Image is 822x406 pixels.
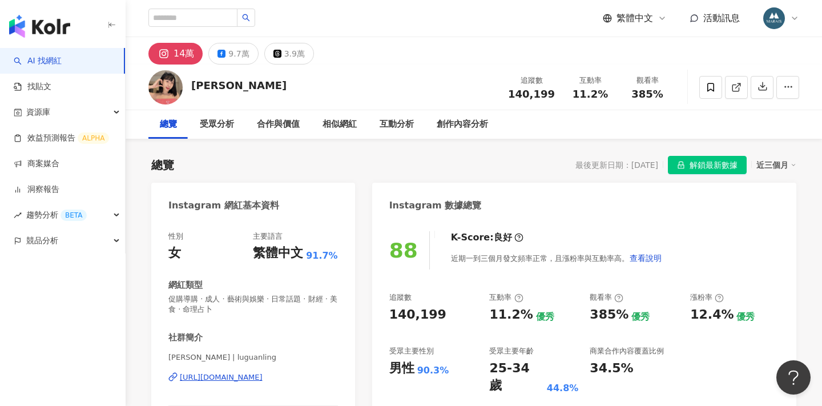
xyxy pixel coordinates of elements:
div: 34.5% [590,360,633,377]
div: 追蹤數 [389,292,412,303]
div: 優秀 [536,311,554,323]
div: 385% [590,306,628,324]
div: 9.7萬 [228,46,249,62]
button: 查看說明 [629,247,662,270]
div: 商業合作內容覆蓋比例 [590,346,664,356]
a: 洞察報告 [14,184,59,195]
span: 385% [631,89,663,100]
span: 11.2% [573,89,608,100]
div: 觀看率 [626,75,669,86]
span: 競品分析 [26,228,58,254]
div: 相似網紅 [323,118,357,131]
div: K-Score : [451,231,523,244]
div: [URL][DOMAIN_NAME] [180,372,263,383]
div: Instagram 數據總覽 [389,199,482,212]
span: 趨勢分析 [26,202,87,228]
a: 找貼文 [14,81,51,93]
div: 14萬 [174,46,194,62]
div: 近期一到三個月發文頻率正常，且漲粉率與互動率高。 [451,247,662,270]
div: 最後更新日期：[DATE] [575,160,658,170]
div: 受眾分析 [200,118,234,131]
span: [PERSON_NAME] | luguanling [168,352,338,363]
span: 活動訊息 [703,13,740,23]
div: 主要語言 [253,231,283,242]
img: KOL Avatar [148,70,183,104]
div: 25-34 歲 [489,360,543,395]
a: 效益預測報告ALPHA [14,132,109,144]
div: 優秀 [631,311,650,323]
span: 資源庫 [26,99,50,125]
span: rise [14,211,22,219]
iframe: Help Scout Beacon - Open [776,360,811,395]
div: 合作與價值 [257,118,300,131]
img: 358735463_652854033541749_1509380869568117342_n.jpg [763,7,785,29]
div: 近三個月 [756,158,796,172]
button: 9.7萬 [208,43,258,65]
button: 3.9萬 [264,43,314,65]
a: [URL][DOMAIN_NAME] [168,372,338,383]
div: Instagram 網紅基本資料 [168,199,279,212]
div: 女 [168,244,181,262]
div: 性別 [168,231,183,242]
div: 社群簡介 [168,332,203,344]
div: 受眾主要性別 [389,346,434,356]
a: searchAI 找網紅 [14,55,62,67]
span: 140,199 [508,88,555,100]
span: search [242,14,250,22]
span: 查看說明 [630,254,662,263]
div: BETA [61,210,87,221]
div: 88 [389,239,418,262]
div: 漲粉率 [690,292,724,303]
button: 解鎖最新數據 [668,156,747,174]
div: 追蹤數 [508,75,555,86]
div: 創作內容分析 [437,118,488,131]
div: 網紅類型 [168,279,203,291]
div: 90.3% [417,364,449,377]
div: 12.4% [690,306,734,324]
span: lock [677,161,685,169]
div: 互動率 [569,75,612,86]
div: 140,199 [389,306,446,324]
span: 91.7% [306,250,338,262]
div: 互動率 [489,292,523,303]
div: 觀看率 [590,292,623,303]
div: 總覽 [151,157,174,173]
div: [PERSON_NAME] [191,78,287,93]
span: 解鎖最新數據 [690,156,738,175]
div: 3.9萬 [284,46,305,62]
div: 繁體中文 [253,244,303,262]
img: logo [9,15,70,38]
div: 受眾主要年齡 [489,346,534,356]
div: 44.8% [547,382,579,395]
a: 商案媒合 [14,158,59,170]
button: 14萬 [148,43,203,65]
div: 11.2% [489,306,533,324]
div: 互動分析 [380,118,414,131]
span: 促購導購 · 成人 · 藝術與娛樂 · 日常話題 · 財經 · 美食 · 命理占卜 [168,294,338,315]
div: 優秀 [736,311,755,323]
div: 總覽 [160,118,177,131]
span: 繁體中文 [616,12,653,25]
div: 男性 [389,360,414,377]
div: 良好 [494,231,512,244]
